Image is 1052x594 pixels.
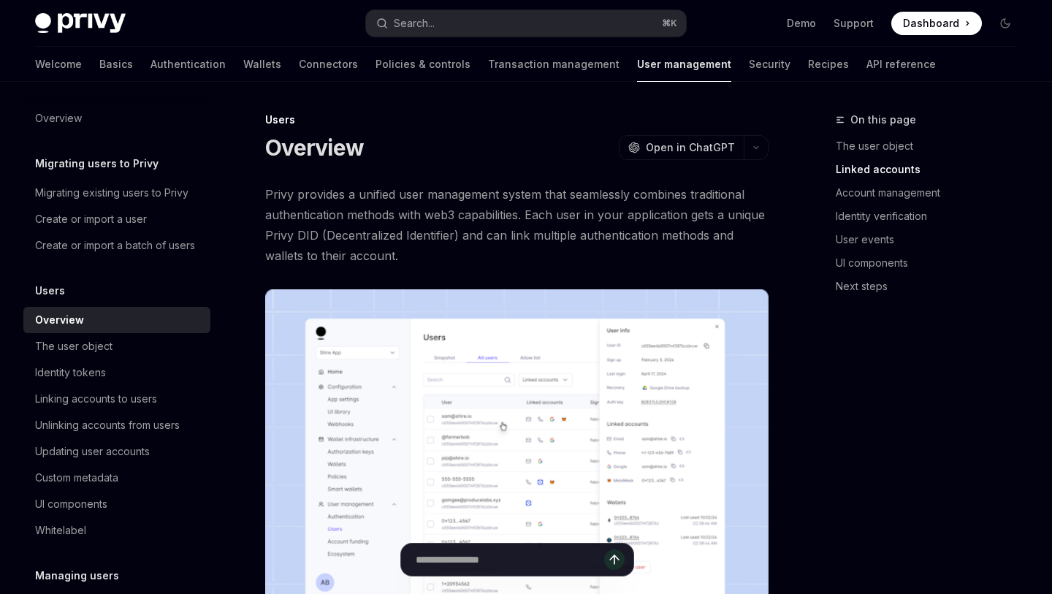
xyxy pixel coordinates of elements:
[35,522,86,539] div: Whitelabel
[662,18,677,29] span: ⌘ K
[604,549,625,570] button: Send message
[35,338,113,355] div: The user object
[23,438,210,465] a: Updating user accounts
[35,495,107,513] div: UI components
[866,47,936,82] a: API reference
[23,206,210,232] a: Create or import a user
[808,47,849,82] a: Recipes
[35,567,119,585] h5: Managing users
[646,140,735,155] span: Open in ChatGPT
[903,16,959,31] span: Dashboard
[23,412,210,438] a: Unlinking accounts from users
[836,275,1029,298] a: Next steps
[836,181,1029,205] a: Account management
[23,386,210,412] a: Linking accounts to users
[35,13,126,34] img: dark logo
[299,47,358,82] a: Connectors
[619,135,744,160] button: Open in ChatGPT
[35,110,82,127] div: Overview
[23,307,210,333] a: Overview
[35,155,159,172] h5: Migrating users to Privy
[265,184,769,266] span: Privy provides a unified user management system that seamlessly combines traditional authenticati...
[836,228,1029,251] a: User events
[265,134,364,161] h1: Overview
[376,47,470,82] a: Policies & controls
[35,416,180,434] div: Unlinking accounts from users
[834,16,874,31] a: Support
[23,232,210,259] a: Create or import a batch of users
[35,469,118,487] div: Custom metadata
[35,47,82,82] a: Welcome
[23,359,210,386] a: Identity tokens
[35,311,84,329] div: Overview
[836,134,1029,158] a: The user object
[35,282,65,300] h5: Users
[749,47,790,82] a: Security
[35,364,106,381] div: Identity tokens
[637,47,731,82] a: User management
[35,184,188,202] div: Migrating existing users to Privy
[994,12,1017,35] button: Toggle dark mode
[836,158,1029,181] a: Linked accounts
[836,251,1029,275] a: UI components
[150,47,226,82] a: Authentication
[23,180,210,206] a: Migrating existing users to Privy
[243,47,281,82] a: Wallets
[23,517,210,544] a: Whitelabel
[488,47,620,82] a: Transaction management
[35,443,150,460] div: Updating user accounts
[23,465,210,491] a: Custom metadata
[99,47,133,82] a: Basics
[394,15,435,32] div: Search...
[265,113,769,127] div: Users
[23,105,210,132] a: Overview
[35,210,147,228] div: Create or import a user
[366,10,685,37] button: Search...⌘K
[850,111,916,129] span: On this page
[35,237,195,254] div: Create or import a batch of users
[23,491,210,517] a: UI components
[787,16,816,31] a: Demo
[836,205,1029,228] a: Identity verification
[23,333,210,359] a: The user object
[35,390,157,408] div: Linking accounts to users
[891,12,982,35] a: Dashboard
